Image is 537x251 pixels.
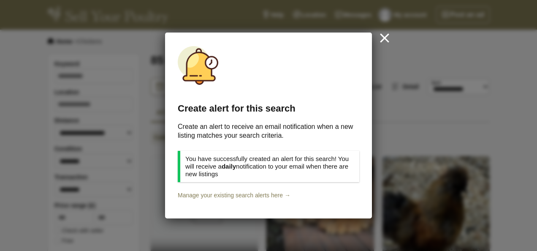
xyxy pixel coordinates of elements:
[178,45,218,86] img: Search alerts
[178,103,359,114] div: Create alert for this search
[178,123,359,140] div: Create an alert to receive an email notification when a new listing matches your search criteria.
[222,163,236,170] strong: daily
[178,151,359,182] div: You have successfully created an alert for this search! You will receive a notification to your e...
[178,192,290,199] a: Manage your existing search alerts here →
